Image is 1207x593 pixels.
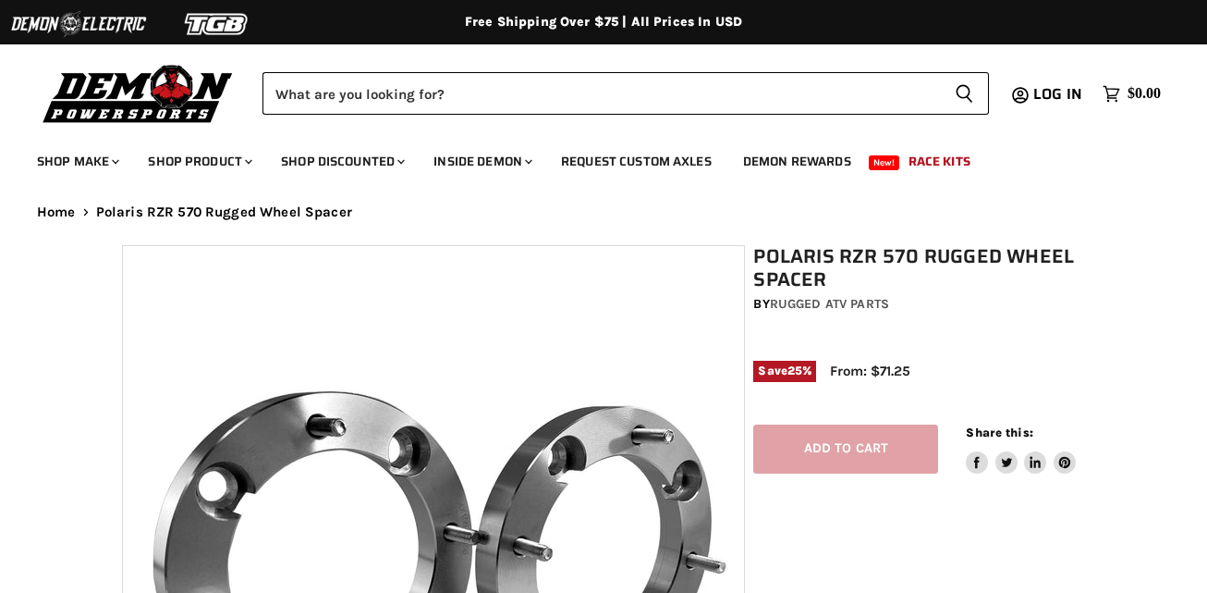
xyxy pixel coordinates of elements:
span: $0.00 [1128,85,1161,103]
img: Demon Electric Logo 2 [9,6,148,42]
aside: Share this: [966,425,1076,474]
span: 25 [787,364,802,377]
a: Demon Rewards [729,142,865,180]
span: Log in [1033,82,1082,105]
a: Shop Discounted [267,142,416,180]
a: Log in [1025,86,1093,103]
a: Shop Make [23,142,130,180]
a: Race Kits [895,142,984,180]
a: $0.00 [1093,80,1170,107]
span: Save % [753,361,816,381]
form: Product [262,72,989,115]
button: Search [940,72,989,115]
h1: Polaris RZR 570 Rugged Wheel Spacer [753,245,1093,291]
ul: Main menu [23,135,1156,180]
a: Shop Product [134,142,263,180]
img: TGB Logo 2 [148,6,287,42]
span: Share this: [966,426,1032,439]
a: Rugged ATV Parts [770,296,889,312]
div: by [753,294,1093,315]
a: Request Custom Axles [547,142,725,180]
input: Search [262,72,940,115]
span: Polaris RZR 570 Rugged Wheel Spacer [96,204,352,220]
a: Home [37,204,76,220]
span: From: $71.25 [830,363,910,379]
img: Demon Powersports [37,60,239,126]
span: New! [869,155,900,170]
a: Inside Demon [420,142,543,180]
